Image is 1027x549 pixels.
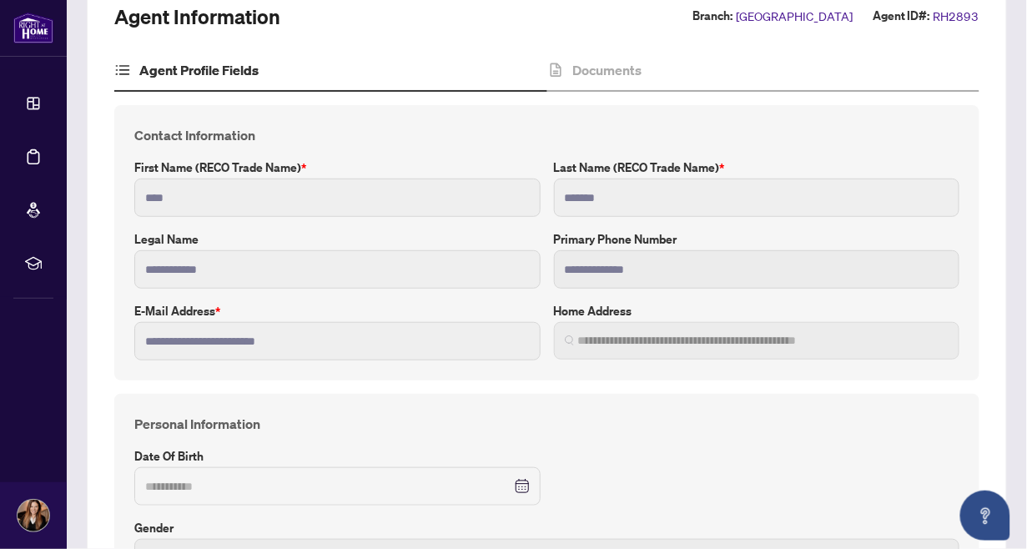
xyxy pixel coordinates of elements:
[18,500,49,531] img: Profile Icon
[960,491,1010,541] button: Open asap
[139,60,259,80] h4: Agent Profile Fields
[934,7,979,26] span: RH2893
[134,302,541,320] label: E-mail Address
[565,335,575,345] img: search_icon
[554,159,960,177] label: Last Name (RECO Trade Name)
[134,447,541,466] label: Date of Birth
[554,230,960,249] label: Primary Phone Number
[554,302,960,320] label: Home Address
[134,414,959,434] h4: Personal Information
[134,125,959,145] h4: Contact Information
[573,60,642,80] h4: Documents
[873,7,930,26] label: Agent ID#:
[692,7,732,26] label: Branch:
[134,159,541,177] label: First Name (RECO Trade Name)
[736,7,853,26] span: [GEOGRAPHIC_DATA]
[13,13,53,43] img: logo
[114,3,280,30] h2: Agent Information
[134,230,541,249] label: Legal Name
[134,519,959,537] label: Gender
